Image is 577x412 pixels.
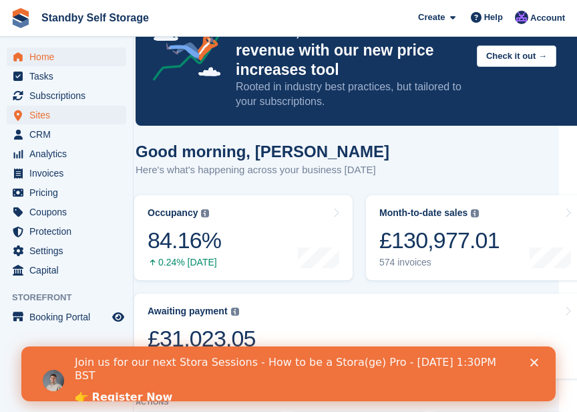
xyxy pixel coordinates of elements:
[515,11,528,24] img: Charlotte Walker
[11,8,31,28] img: stora-icon-8386f47178a22dfd0bd8f6a31ec36ba5ce8667c1dd55bd0f319d3a0aa187defe.svg
[484,11,503,24] span: Help
[29,125,110,144] span: CRM
[148,227,221,254] div: 84.16%
[7,183,126,202] a: menu
[29,261,110,280] span: Capital
[7,106,126,124] a: menu
[379,257,500,268] div: 574 invoices
[29,164,110,183] span: Invoices
[7,203,126,221] a: menu
[7,308,126,326] a: menu
[7,164,126,183] a: menu
[134,195,353,280] a: Occupancy 84.16% 0.24% [DATE]
[7,144,126,163] a: menu
[379,207,467,219] div: Month-to-date sales
[231,308,239,316] img: icon-info-grey-7440780725fd019a000dd9b08b2336e03edf1995a4989e88bcd33f0948082b44.svg
[29,47,110,66] span: Home
[509,12,522,20] div: Close
[29,67,110,86] span: Tasks
[7,47,126,66] a: menu
[136,163,389,178] p: Here's what's happening across your business [DATE]
[53,44,151,59] a: 👉 Register Now
[36,7,154,29] a: Standby Self Storage
[530,11,565,25] span: Account
[201,209,209,217] img: icon-info-grey-7440780725fd019a000dd9b08b2336e03edf1995a4989e88bcd33f0948082b44.svg
[148,207,198,219] div: Occupancy
[236,80,466,109] p: Rooted in industry best practices, but tailored to your subscriptions.
[29,203,110,221] span: Coupons
[418,11,445,24] span: Create
[471,209,479,217] img: icon-info-grey-7440780725fd019a000dd9b08b2336e03edf1995a4989e88bcd33f0948082b44.svg
[142,9,235,86] img: price-adjustments-announcement-icon-8257ccfd72463d97f412b2fc003d46551f7dbcb40ab6d574587a9cd5c0d94...
[21,346,556,401] iframe: Intercom live chat banner
[12,291,133,304] span: Storefront
[29,86,110,105] span: Subscriptions
[136,142,389,161] h1: Good morning, [PERSON_NAME]
[29,144,110,163] span: Analytics
[236,21,466,80] p: Make £4,679.55 of extra revenue with our new price increases tool
[148,306,228,317] div: Awaiting payment
[7,222,126,241] a: menu
[29,241,110,260] span: Settings
[7,241,126,260] a: menu
[477,45,556,68] button: Check it out →
[379,227,500,254] div: £130,977.01
[148,257,221,268] div: 0.24% [DATE]
[7,261,126,280] a: menu
[7,86,126,105] a: menu
[7,67,126,86] a: menu
[29,106,110,124] span: Sites
[29,308,110,326] span: Booking Portal
[148,325,256,352] div: £31,023.05
[29,222,110,241] span: Protection
[7,125,126,144] a: menu
[110,309,126,325] a: Preview store
[29,183,110,202] span: Pricing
